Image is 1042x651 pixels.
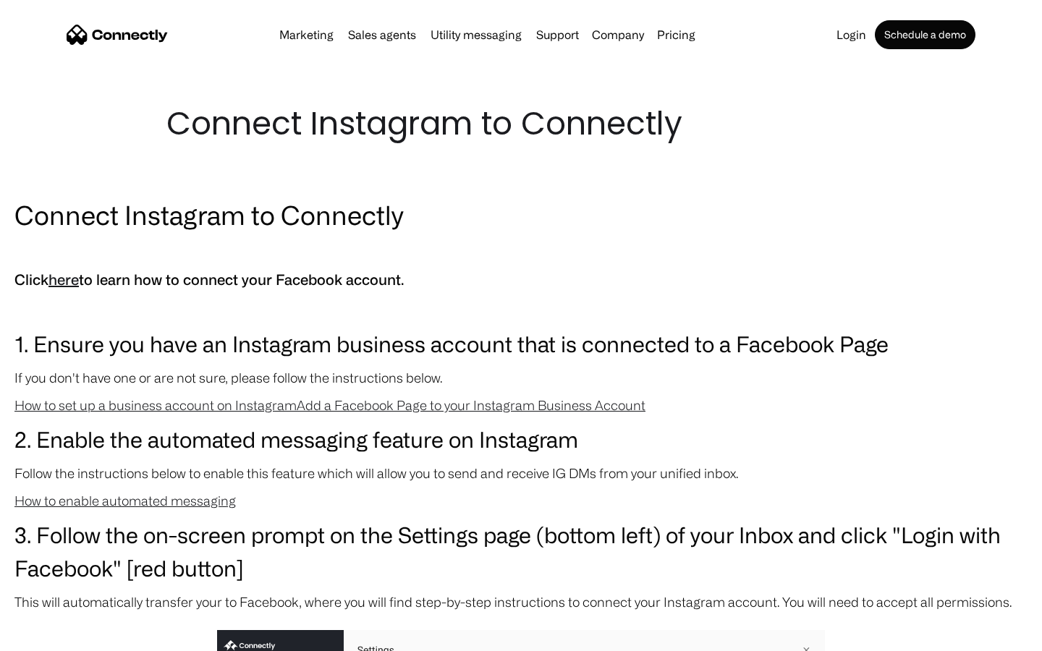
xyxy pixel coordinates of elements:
[425,29,528,41] a: Utility messaging
[297,398,645,412] a: Add a Facebook Page to your Instagram Business Account
[29,626,87,646] ul: Language list
[166,101,876,146] h1: Connect Instagram to Connectly
[875,20,975,49] a: Schedule a demo
[831,29,872,41] a: Login
[14,398,297,412] a: How to set up a business account on Instagram
[48,271,79,288] a: here
[14,299,1028,320] p: ‍
[14,327,1028,360] h3: 1. Ensure you have an Instagram business account that is connected to a Facebook Page
[14,626,87,646] aside: Language selected: English
[592,25,644,45] div: Company
[14,268,1028,292] h5: Click to learn how to connect your Facebook account.
[14,463,1028,483] p: Follow the instructions below to enable this feature which will allow you to send and receive IG ...
[342,29,422,41] a: Sales agents
[651,29,701,41] a: Pricing
[14,240,1028,260] p: ‍
[14,422,1028,456] h3: 2. Enable the automated messaging feature on Instagram
[14,518,1028,584] h3: 3. Follow the on-screen prompt on the Settings page (bottom left) of your Inbox and click "Login ...
[14,197,1028,233] h2: Connect Instagram to Connectly
[530,29,585,41] a: Support
[14,592,1028,612] p: This will automatically transfer your to Facebook, where you will find step-by-step instructions ...
[14,493,236,508] a: How to enable automated messaging
[274,29,339,41] a: Marketing
[14,367,1028,388] p: If you don't have one or are not sure, please follow the instructions below.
